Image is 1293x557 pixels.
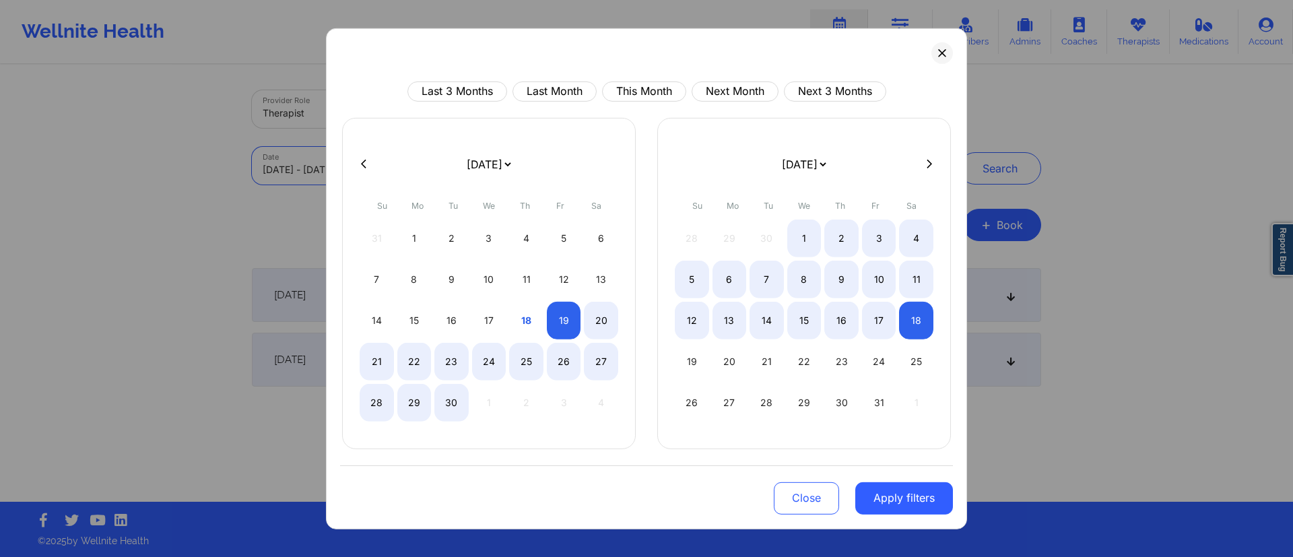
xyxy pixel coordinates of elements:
div: Sat Sep 27 2025 [584,342,618,380]
abbr: Saturday [591,200,601,210]
div: Sun Oct 19 2025 [675,342,709,380]
div: Thu Sep 25 2025 [509,342,543,380]
div: Tue Oct 14 2025 [750,301,784,339]
div: Sat Sep 13 2025 [584,260,618,298]
div: Tue Oct 07 2025 [750,260,784,298]
div: Tue Sep 16 2025 [434,301,469,339]
div: Fri Sep 05 2025 [547,219,581,257]
abbr: Tuesday [449,200,458,210]
div: Fri Sep 19 2025 [547,301,581,339]
div: Sun Oct 12 2025 [675,301,709,339]
div: Mon Sep 22 2025 [397,342,432,380]
div: Wed Oct 08 2025 [787,260,822,298]
div: Tue Sep 02 2025 [434,219,469,257]
div: Fri Sep 26 2025 [547,342,581,380]
div: Wed Sep 24 2025 [472,342,506,380]
div: Tue Sep 09 2025 [434,260,469,298]
div: Fri Sep 12 2025 [547,260,581,298]
div: Fri Oct 31 2025 [862,383,896,421]
abbr: Saturday [906,200,917,210]
div: Sat Oct 18 2025 [899,301,933,339]
div: Sat Oct 11 2025 [899,260,933,298]
div: Wed Oct 29 2025 [787,383,822,421]
abbr: Thursday [835,200,845,210]
abbr: Thursday [520,200,530,210]
abbr: Friday [871,200,880,210]
abbr: Monday [411,200,424,210]
abbr: Tuesday [764,200,773,210]
div: Wed Oct 01 2025 [787,219,822,257]
button: Close [774,482,839,514]
div: Fri Oct 03 2025 [862,219,896,257]
div: Sun Oct 05 2025 [675,260,709,298]
div: Thu Oct 09 2025 [824,260,859,298]
div: Mon Oct 20 2025 [712,342,747,380]
abbr: Sunday [377,200,387,210]
div: Thu Sep 18 2025 [509,301,543,339]
div: Sun Sep 21 2025 [360,342,394,380]
button: Last Month [512,81,597,101]
div: Tue Sep 30 2025 [434,383,469,421]
div: Mon Sep 01 2025 [397,219,432,257]
div: Mon Sep 08 2025 [397,260,432,298]
button: Next Month [692,81,778,101]
button: Apply filters [855,482,953,514]
div: Tue Oct 28 2025 [750,383,784,421]
div: Mon Sep 29 2025 [397,383,432,421]
div: Mon Sep 15 2025 [397,301,432,339]
abbr: Sunday [692,200,702,210]
div: Thu Oct 02 2025 [824,219,859,257]
div: Thu Oct 16 2025 [824,301,859,339]
button: Last 3 Months [407,81,507,101]
div: Fri Oct 17 2025 [862,301,896,339]
div: Sat Oct 04 2025 [899,219,933,257]
div: Sun Oct 26 2025 [675,383,709,421]
div: Wed Sep 10 2025 [472,260,506,298]
div: Sun Sep 14 2025 [360,301,394,339]
abbr: Monday [727,200,739,210]
div: Thu Oct 23 2025 [824,342,859,380]
div: Fri Oct 24 2025 [862,342,896,380]
div: Mon Oct 13 2025 [712,301,747,339]
button: This Month [602,81,686,101]
div: Tue Oct 21 2025 [750,342,784,380]
div: Sun Sep 28 2025 [360,383,394,421]
div: Thu Sep 11 2025 [509,260,543,298]
div: Wed Sep 17 2025 [472,301,506,339]
div: Thu Oct 30 2025 [824,383,859,421]
div: Wed Sep 03 2025 [472,219,506,257]
div: Sat Oct 25 2025 [899,342,933,380]
div: Mon Oct 27 2025 [712,383,747,421]
div: Fri Oct 10 2025 [862,260,896,298]
div: Tue Sep 23 2025 [434,342,469,380]
div: Wed Oct 22 2025 [787,342,822,380]
div: Wed Oct 15 2025 [787,301,822,339]
div: Sun Sep 07 2025 [360,260,394,298]
div: Mon Oct 06 2025 [712,260,747,298]
div: Sat Sep 20 2025 [584,301,618,339]
abbr: Wednesday [483,200,495,210]
div: Sat Sep 06 2025 [584,219,618,257]
abbr: Friday [556,200,564,210]
div: Thu Sep 04 2025 [509,219,543,257]
button: Next 3 Months [784,81,886,101]
abbr: Wednesday [798,200,810,210]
